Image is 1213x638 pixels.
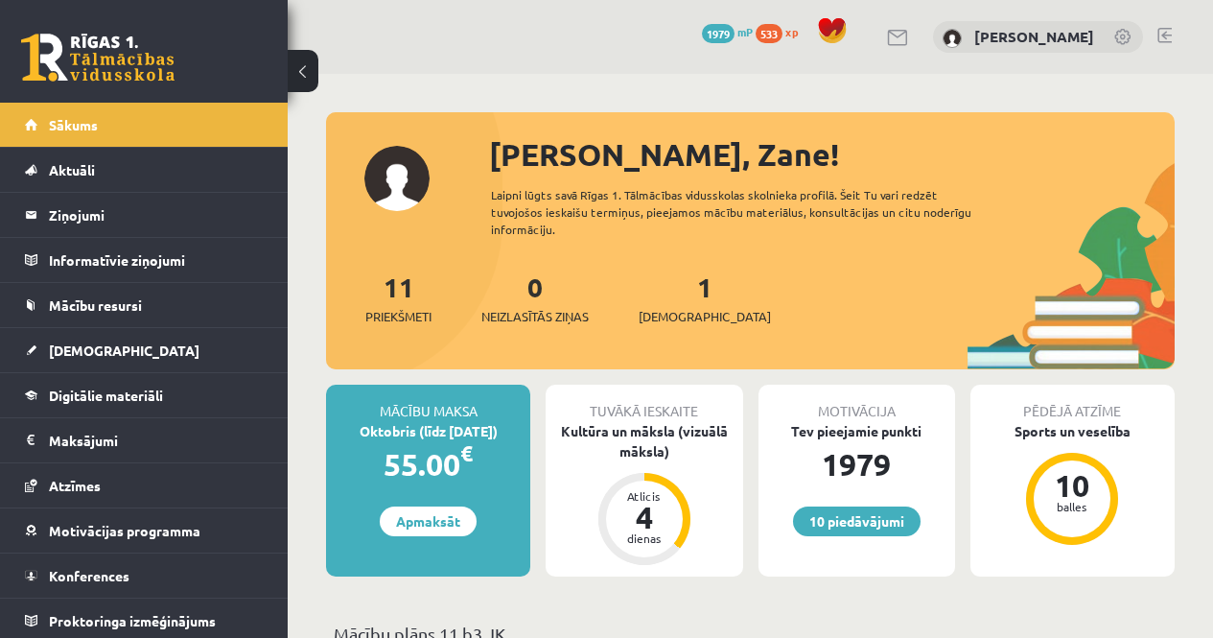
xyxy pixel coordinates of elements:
span: Digitālie materiāli [49,387,163,404]
a: Rīgas 1. Tālmācības vidusskola [21,34,175,82]
a: Atzīmes [25,463,264,508]
a: 1[DEMOGRAPHIC_DATA] [639,270,771,326]
a: 10 piedāvājumi [793,507,921,536]
span: Neizlasītās ziņas [481,307,589,326]
a: Apmaksāt [380,507,477,536]
a: Ziņojumi [25,193,264,237]
span: Atzīmes [49,477,101,494]
span: Mācību resursi [49,296,142,314]
a: Mācību resursi [25,283,264,327]
div: balles [1043,501,1101,512]
div: Pēdējā atzīme [970,385,1175,421]
a: 533 xp [756,24,807,39]
div: Sports un veselība [970,421,1175,441]
div: Tuvākā ieskaite [546,385,742,421]
span: 1979 [702,24,735,43]
a: 11Priekšmeti [365,270,432,326]
a: Maksājumi [25,418,264,462]
img: Zane Sukse [943,29,962,48]
span: € [460,439,473,467]
span: Motivācijas programma [49,522,200,539]
div: Laipni lūgts savā Rīgas 1. Tālmācības vidusskolas skolnieka profilā. Šeit Tu vari redzēt tuvojošo... [491,186,1000,238]
div: Tev pieejamie punkti [758,421,955,441]
a: Sports un veselība 10 balles [970,421,1175,548]
a: Konferences [25,554,264,598]
div: 4 [616,502,673,532]
a: Sākums [25,103,264,147]
legend: Maksājumi [49,418,264,462]
div: 55.00 [326,441,530,487]
a: Digitālie materiāli [25,373,264,417]
span: Priekšmeti [365,307,432,326]
span: xp [785,24,798,39]
a: 1979 mP [702,24,753,39]
span: Aktuāli [49,161,95,178]
a: Informatīvie ziņojumi [25,238,264,282]
div: Atlicis [616,490,673,502]
a: 0Neizlasītās ziņas [481,270,589,326]
span: Proktoringa izmēģinājums [49,612,216,629]
a: Aktuāli [25,148,264,192]
div: Motivācija [758,385,955,421]
a: [PERSON_NAME] [974,27,1094,46]
div: Kultūra un māksla (vizuālā māksla) [546,421,742,461]
legend: Informatīvie ziņojumi [49,238,264,282]
legend: Ziņojumi [49,193,264,237]
span: mP [737,24,753,39]
div: Mācību maksa [326,385,530,421]
div: 10 [1043,470,1101,501]
a: Kultūra un māksla (vizuālā māksla) Atlicis 4 dienas [546,421,742,568]
span: [DEMOGRAPHIC_DATA] [49,342,199,359]
span: Sākums [49,116,98,133]
div: 1979 [758,441,955,487]
span: 533 [756,24,782,43]
a: [DEMOGRAPHIC_DATA] [25,328,264,372]
div: Oktobris (līdz [DATE]) [326,421,530,441]
a: Motivācijas programma [25,508,264,553]
div: [PERSON_NAME], Zane! [489,131,1175,177]
div: dienas [616,532,673,544]
span: [DEMOGRAPHIC_DATA] [639,307,771,326]
span: Konferences [49,567,129,584]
